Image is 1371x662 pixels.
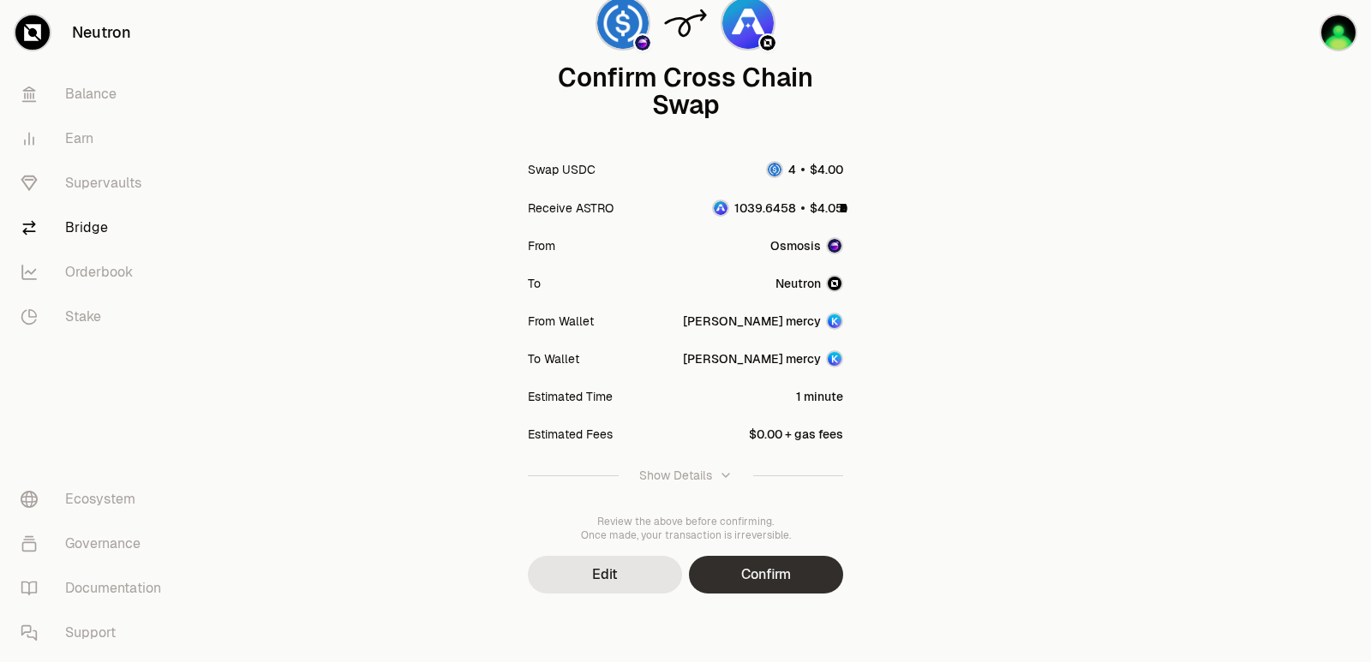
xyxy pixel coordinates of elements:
div: From [528,237,555,254]
div: Swap USDC [528,161,596,178]
span: Osmosis [770,237,821,254]
img: sandy mercy [1321,15,1356,50]
div: From Wallet [528,313,594,330]
div: $0.00 + gas fees [749,426,843,443]
button: Edit [528,556,682,593]
a: Earn [7,116,185,161]
img: Osmosis Logo [635,35,650,51]
div: Review the above before confirming. Once made, your transaction is irreversible. [528,515,843,542]
a: Ecosystem [7,477,185,522]
img: ASTRO Logo [714,201,727,215]
div: Estimated Fees [528,426,613,443]
button: [PERSON_NAME] mercyAccount Image [683,350,843,367]
a: Supervaults [7,161,185,206]
div: Show Details [639,467,712,484]
a: Bridge [7,206,185,250]
button: Confirm [689,556,843,593]
div: [PERSON_NAME] mercy [683,313,821,330]
div: Estimated Time [528,388,613,405]
div: To [528,275,541,292]
div: Receive ASTRO [528,200,614,217]
a: Documentation [7,566,185,611]
div: To Wallet [528,350,579,367]
a: Governance [7,522,185,566]
img: Account Image [828,314,841,328]
div: Confirm Cross Chain Swap [528,64,843,119]
a: Stake [7,295,185,339]
img: Osmosis Logo [828,239,841,253]
img: Neutron Logo [760,35,775,51]
a: Balance [7,72,185,116]
img: Account Image [828,352,841,366]
img: Neutron Logo [828,277,841,290]
span: Neutron [775,275,821,292]
div: [PERSON_NAME] mercy [683,350,821,367]
button: Show Details [528,453,843,498]
div: 1 minute [796,388,843,405]
a: Orderbook [7,250,185,295]
button: [PERSON_NAME] mercyAccount Image [683,313,843,330]
img: USDC Logo [768,163,781,176]
a: Support [7,611,185,655]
